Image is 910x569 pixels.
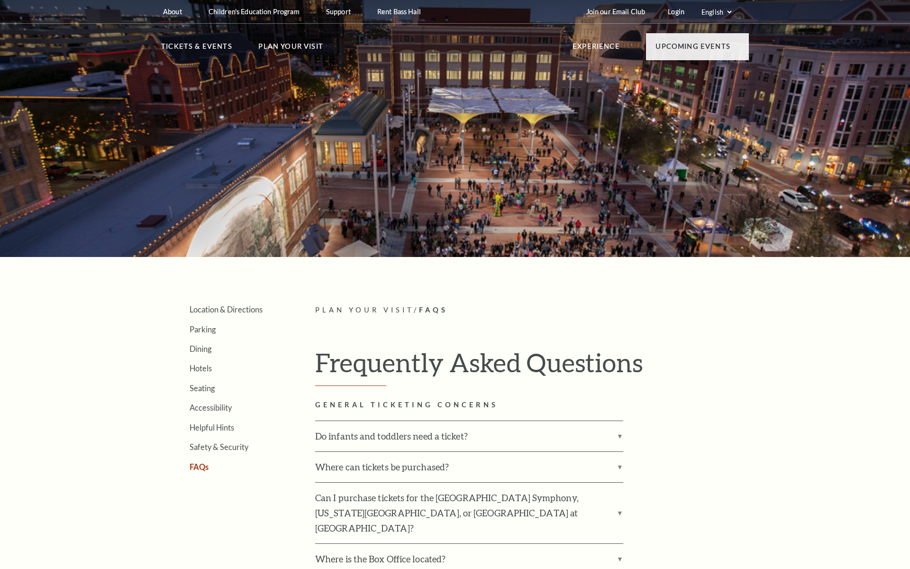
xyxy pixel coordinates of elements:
p: Experience [573,41,620,58]
a: Seating [190,384,215,393]
p: Rent Bass Hall [377,8,421,16]
h1: Frequently Asked Questions [315,347,749,386]
select: Select: [700,8,733,17]
span: Plan Your Visit [315,306,414,314]
label: Do infants and toddlers need a ticket? [315,421,623,451]
a: Hotels [190,364,212,373]
label: Where can tickets be purchased? [315,452,623,482]
label: Can I purchase tickets for the [GEOGRAPHIC_DATA] Symphony, [US_STATE][GEOGRAPHIC_DATA], or [GEOGR... [315,483,623,543]
a: Parking [190,325,216,334]
a: Safety & Security [190,442,248,451]
p: Upcoming Events [655,41,730,58]
h2: GENERAL TICKETING CONCERNS [315,399,749,411]
a: FAQs [190,462,209,471]
p: Tickets & Events [161,41,232,58]
p: About [163,8,182,16]
p: Children's Education Program [209,8,300,16]
a: Helpful Hints [190,423,234,432]
p: / [315,304,749,316]
a: Dining [190,344,211,353]
span: FAQs [419,306,448,314]
p: Plan Your Visit [258,41,323,58]
a: Location & Directions [190,305,263,314]
a: Accessibility [190,403,232,412]
p: Support [326,8,351,16]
